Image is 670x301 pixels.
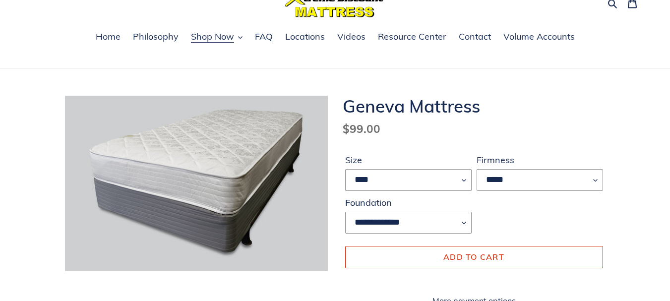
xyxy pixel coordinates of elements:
span: Home [96,31,121,43]
a: Volume Accounts [498,30,580,45]
span: Contact [459,31,491,43]
span: Videos [337,31,365,43]
span: $99.00 [343,121,380,136]
button: Shop Now [186,30,247,45]
a: FAQ [250,30,278,45]
span: Volume Accounts [503,31,575,43]
span: Philosophy [133,31,179,43]
label: Foundation [345,196,472,209]
a: Home [91,30,125,45]
span: Locations [285,31,325,43]
a: Philosophy [128,30,183,45]
button: Add to cart [345,246,603,268]
a: Locations [280,30,330,45]
label: Firmness [477,153,603,167]
label: Size [345,153,472,167]
span: Add to cart [443,252,504,262]
span: FAQ [255,31,273,43]
span: Shop Now [191,31,234,43]
span: Resource Center [378,31,446,43]
h1: Geneva Mattress [343,96,606,117]
a: Contact [454,30,496,45]
a: Videos [332,30,370,45]
a: Resource Center [373,30,451,45]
